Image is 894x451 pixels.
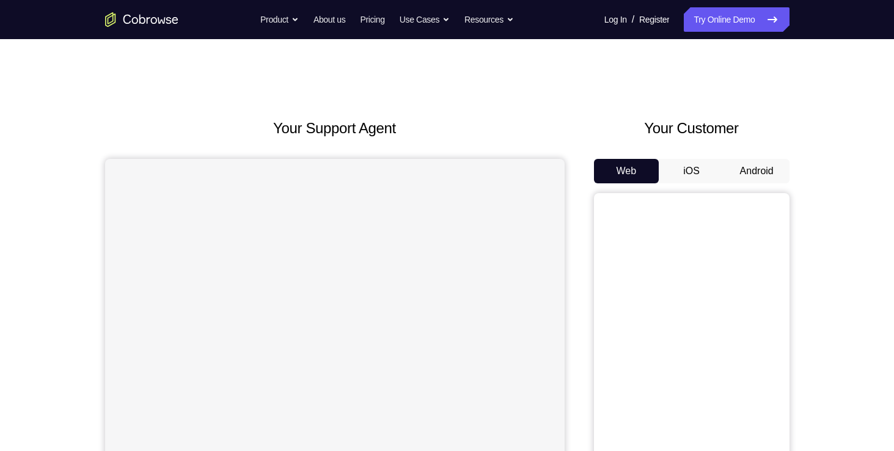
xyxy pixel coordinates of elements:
a: Pricing [360,7,384,32]
a: Log In [604,7,627,32]
button: Use Cases [400,7,450,32]
button: iOS [659,159,724,183]
button: Resources [464,7,514,32]
button: Android [724,159,790,183]
a: Try Online Demo [684,7,789,32]
a: About us [313,7,345,32]
button: Web [594,159,659,183]
span: / [632,12,634,27]
h2: Your Customer [594,117,790,139]
a: Register [639,7,669,32]
h2: Your Support Agent [105,117,565,139]
button: Product [260,7,299,32]
a: Go to the home page [105,12,178,27]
